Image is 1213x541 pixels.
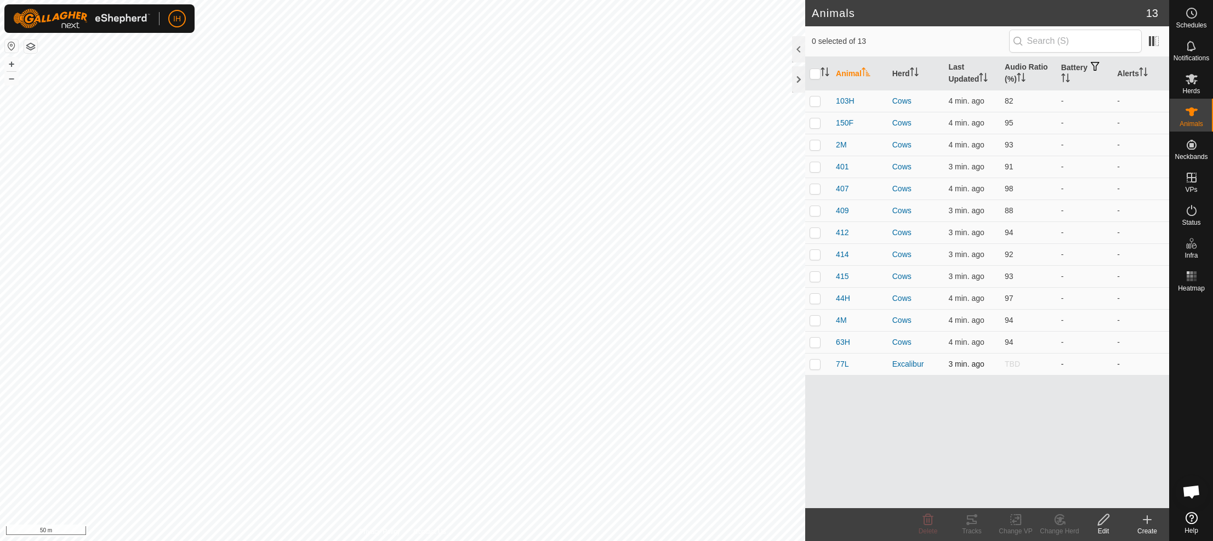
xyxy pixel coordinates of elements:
span: 92 [1005,250,1013,259]
th: Last Updated [944,57,1000,90]
td: - [1057,156,1113,178]
span: IH [173,13,181,25]
div: Cows [892,183,940,195]
span: Heatmap [1178,285,1205,292]
span: 94 [1005,228,1013,237]
span: Schedules [1176,22,1206,29]
span: VPs [1185,186,1197,193]
span: Aug 28, 2025, 11:06 AM [948,294,984,303]
span: 4M [836,315,846,326]
td: - [1113,221,1169,243]
span: 13 [1146,5,1158,21]
span: Aug 28, 2025, 11:06 AM [948,250,984,259]
span: 150F [836,117,853,129]
td: - [1113,156,1169,178]
span: 412 [836,227,848,238]
span: 93 [1005,272,1013,281]
td: - [1057,243,1113,265]
span: Aug 28, 2025, 11:06 AM [948,162,984,171]
div: Cows [892,139,940,151]
span: TBD [1005,360,1020,368]
span: 91 [1005,162,1013,171]
th: Battery [1057,57,1113,90]
div: Cows [892,293,940,304]
th: Alerts [1113,57,1169,90]
span: 94 [1005,338,1013,346]
span: Animals [1180,121,1203,127]
span: Help [1184,527,1198,534]
span: Status [1182,219,1200,226]
span: 95 [1005,118,1013,127]
td: - [1057,112,1113,134]
span: 63H [836,337,850,348]
p-sorticon: Activate to sort [821,69,829,78]
p-sorticon: Activate to sort [910,69,919,78]
span: Aug 28, 2025, 11:06 AM [948,184,984,193]
div: Cows [892,95,940,107]
button: + [5,58,18,71]
div: Create [1125,526,1169,536]
td: - [1113,353,1169,375]
h2: Animals [812,7,1146,20]
td: - [1113,243,1169,265]
p-sorticon: Activate to sort [862,69,870,78]
div: Change Herd [1038,526,1081,536]
div: Cows [892,249,940,260]
span: Aug 28, 2025, 11:07 AM [948,360,984,368]
span: Aug 28, 2025, 11:06 AM [948,206,984,215]
a: Open chat [1175,475,1208,508]
td: - [1113,134,1169,156]
td: - [1057,134,1113,156]
td: - [1113,331,1169,353]
a: Contact Us [413,527,446,537]
div: Tracks [950,526,994,536]
span: Aug 28, 2025, 11:06 AM [948,316,984,324]
p-sorticon: Activate to sort [1061,75,1070,84]
td: - [1113,200,1169,221]
div: Cows [892,205,940,217]
span: 103H [836,95,854,107]
th: Animal [832,57,888,90]
span: Delete [919,527,938,535]
span: 401 [836,161,848,173]
span: Aug 28, 2025, 11:07 AM [948,228,984,237]
div: Cows [892,337,940,348]
span: Aug 28, 2025, 11:06 AM [948,338,984,346]
div: Change VP [994,526,1038,536]
td: - [1057,200,1113,221]
img: Gallagher Logo [13,9,150,29]
p-sorticon: Activate to sort [1139,69,1148,78]
div: Cows [892,271,940,282]
span: Aug 28, 2025, 11:06 AM [948,96,984,105]
div: Cows [892,315,940,326]
button: – [5,72,18,85]
td: - [1057,178,1113,200]
span: 98 [1005,184,1013,193]
span: 77L [836,358,848,370]
span: 97 [1005,294,1013,303]
span: 88 [1005,206,1013,215]
span: Aug 28, 2025, 11:06 AM [948,140,984,149]
span: 44H [836,293,850,304]
span: 93 [1005,140,1013,149]
span: 94 [1005,316,1013,324]
span: Infra [1184,252,1198,259]
td: - [1057,287,1113,309]
div: Cows [892,227,940,238]
span: 82 [1005,96,1013,105]
th: Herd [888,57,944,90]
span: Aug 28, 2025, 11:06 AM [948,118,984,127]
a: Help [1170,508,1213,538]
span: 2M [836,139,846,151]
td: - [1113,309,1169,331]
p-sorticon: Activate to sort [1017,75,1026,83]
div: Excalibur [892,358,940,370]
td: - [1113,287,1169,309]
input: Search (S) [1009,30,1142,53]
button: Reset Map [5,39,18,53]
span: 0 selected of 13 [812,36,1009,47]
th: Audio Ratio (%) [1000,57,1057,90]
p-sorticon: Activate to sort [979,75,988,83]
td: - [1057,221,1113,243]
td: - [1057,331,1113,353]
